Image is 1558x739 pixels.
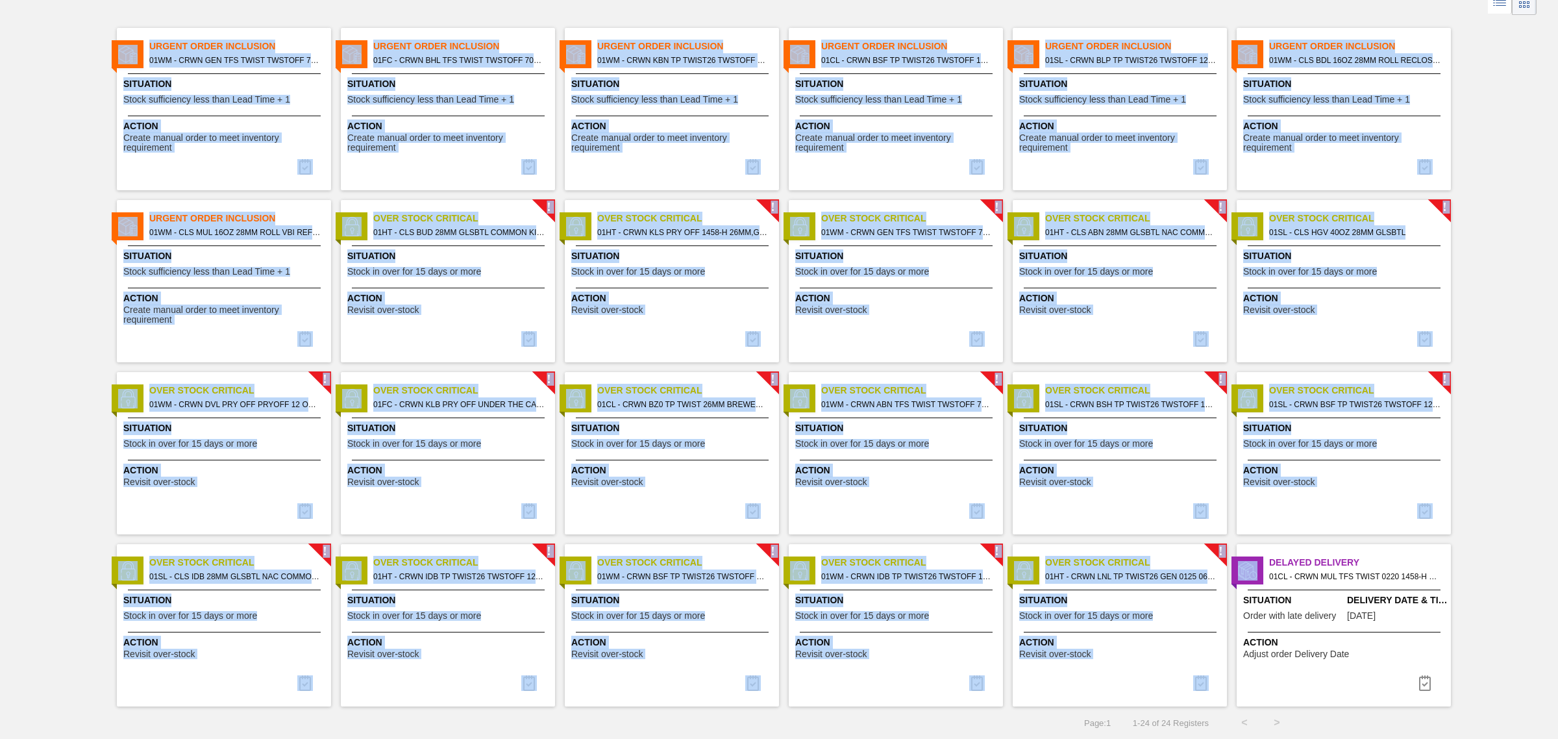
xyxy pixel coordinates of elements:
span: Order with late delivery [1243,611,1336,621]
span: Action [123,636,328,649]
span: 01SL - CRWN BSF TP TWIST26 TWSTOFF 12 OZ 26MM 70 LB [1269,397,1441,412]
img: status [342,217,362,236]
span: Over Stock Critical [1045,556,1227,570]
span: Situation [795,249,1000,263]
img: status [1014,389,1033,408]
span: Stock in over for 15 days or more [347,267,481,277]
span: Page : 1 [1084,718,1111,728]
span: Stock in over for 15 days or more [347,439,481,449]
div: Complete task: 6853559 [961,498,993,524]
span: Action [347,464,552,477]
span: Action [1019,464,1224,477]
span: Situation [347,594,552,607]
div: Complete task: 6853417 [513,326,545,352]
button: icon-task complete [1185,326,1217,352]
span: Stock sufficiency less than Lead Time + 1 [1019,95,1186,105]
span: Stock sufficiency less than Lead Time + 1 [571,95,738,105]
span: Over Stock Critical [149,556,331,570]
span: Stock in over for 15 days or more [795,439,929,449]
span: 01WM - CLS MUL 16OZ 28MM ROLL VBI REFRESH - PROJECT SWOOSH [149,225,321,240]
span: Stock in over for 15 days or more [1243,267,1377,277]
span: 01FC - CRWN BHL TFS TWIST TWSTOFF 70# 2-COLR 1458-H 70LB CROWN [373,53,545,68]
div: Complete task: 6853647 [1185,670,1217,696]
button: icon-task complete [1409,154,1441,180]
span: 01HT - CLS ABN 28MM GLSBTL NAC COMMON OZ 2016 VBI [1045,225,1217,240]
span: ! [771,547,774,557]
img: icon-task complete [297,503,313,519]
span: Revisit over-stock [795,477,867,487]
span: Action [571,292,776,305]
span: Situation [347,421,552,435]
span: Revisit over-stock [123,477,195,487]
span: Situation [571,77,776,91]
span: Urgent Order Inclusion [1045,40,1227,53]
button: icon-task complete [513,326,545,352]
span: Over Stock Critical [373,212,555,225]
span: Urgent Order Inclusion [597,40,779,53]
img: status [118,561,138,581]
span: Action [795,119,1000,133]
img: icon-task complete [521,331,537,347]
span: Urgent Order Inclusion [821,40,1003,53]
span: Stock in over for 15 days or more [1019,611,1153,621]
span: 08/18/2025, [1347,611,1376,621]
span: Over Stock Critical [821,556,1003,570]
span: Over Stock Critical [1269,212,1451,225]
span: Situation [571,249,776,263]
img: status [118,389,138,408]
span: Situation [795,421,1000,435]
span: Revisit over-stock [347,305,419,315]
span: Situation [347,77,552,91]
span: Stock sufficiency less than Lead Time + 1 [795,95,962,105]
span: Action [347,636,552,649]
img: icon-task complete [745,331,761,347]
div: Complete task: 6853445 [961,326,993,352]
span: Revisit over-stock [571,649,643,659]
img: status [342,45,362,64]
span: Action [571,636,776,649]
span: ! [1218,375,1222,384]
span: Over Stock Critical [373,384,555,397]
button: icon-task complete [1409,498,1441,524]
span: Adjust order Delivery Date [1243,649,1349,659]
div: Complete task: 6853480 [290,498,321,524]
button: icon-task complete [513,154,545,180]
img: status [1238,45,1257,64]
span: ! [547,547,550,557]
span: Action [795,292,1000,305]
span: 01CL - CRWN BSF TP TWIST26 TWSTOFF 12 OZ 26MM 70 LB [821,53,993,68]
button: icon-task complete [1185,154,1217,180]
span: Stock in over for 15 days or more [795,267,929,277]
button: icon-task complete [1185,670,1217,696]
img: status [1238,217,1257,236]
span: Stock in over for 15 days or more [1019,267,1153,277]
span: 01SL - CLS IDB 28MM GLSBTL NAC COMMON GLASS BOTTLE TWIST [149,570,321,584]
span: Stock in over for 15 days or more [571,267,705,277]
div: Complete task: 6853707 [290,154,321,180]
img: icon-task complete [969,503,985,519]
span: 01HT - CRWN LNL TP TWIST26 GEN 0125 063 ABICRN [1045,570,1217,584]
div: Complete task: 6853758 [1409,154,1441,180]
span: Over Stock Critical [821,212,1003,225]
div: Complete task: 6853561 [1185,498,1217,524]
span: Stock in over for 15 days or more [123,439,257,449]
button: > [1261,707,1293,739]
button: icon-task complete [1185,498,1217,524]
span: 01WM - CRWN IDB TP TWIST26 TWSTOFF 12 OZ 70 LB [821,570,993,584]
span: ! [547,203,550,212]
span: Stock in over for 15 days or more [1019,439,1153,449]
span: Stock sufficiency less than Lead Time + 1 [123,267,290,277]
span: Situation [1243,77,1448,91]
span: Create manual order to meet inventory requirement [571,133,776,153]
span: Action [1019,119,1224,133]
img: icon-task complete [297,675,313,691]
span: Delivery Date & Time [1347,594,1448,607]
span: Situation [1243,249,1448,263]
span: 01HT - CRWN KLS PRY OFF 1458-H 26MM,GLASS BOTTLE [597,225,769,240]
button: icon-task complete [961,154,993,180]
div: Complete task: 6853562 [1409,498,1441,524]
span: Stock in over for 15 days or more [1243,439,1377,449]
span: Over Stock Critical [373,556,555,570]
span: Delayed Delivery [1269,556,1451,570]
img: icon-task complete [745,159,761,175]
